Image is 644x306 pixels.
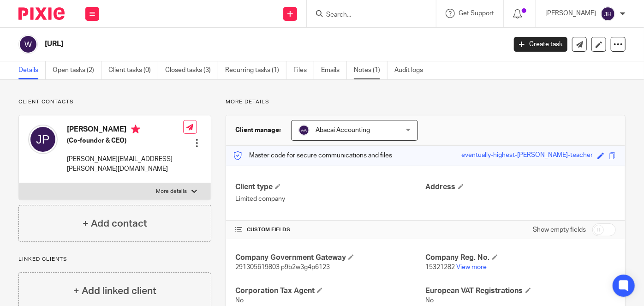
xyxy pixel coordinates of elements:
[18,98,211,106] p: Client contacts
[293,61,314,79] a: Files
[73,284,156,298] h4: + Add linked client
[545,9,596,18] p: [PERSON_NAME]
[426,264,455,270] span: 15321282
[533,225,586,234] label: Show empty fields
[426,182,616,192] h4: Address
[394,61,430,79] a: Audit logs
[298,125,310,136] img: svg%3E
[165,61,218,79] a: Closed tasks (3)
[235,297,244,304] span: No
[514,37,567,52] a: Create task
[18,7,65,20] img: Pixie
[457,264,487,270] a: View more
[354,61,388,79] a: Notes (1)
[28,125,58,154] img: svg%3E
[233,151,392,160] p: Master code for secure communications and files
[53,61,101,79] a: Open tasks (2)
[235,126,282,135] h3: Client manager
[235,194,425,204] p: Limited company
[83,216,147,231] h4: + Add contact
[325,11,408,19] input: Search
[316,127,370,133] span: Abacai Accounting
[67,136,183,145] h5: (Co-founder & CEO)
[235,253,425,263] h4: Company Government Gateway
[235,226,425,234] h4: CUSTOM FIELDS
[18,35,38,54] img: svg%3E
[225,61,286,79] a: Recurring tasks (1)
[67,155,183,174] p: [PERSON_NAME][EMAIL_ADDRESS][PERSON_NAME][DOMAIN_NAME]
[426,297,434,304] span: No
[321,61,347,79] a: Emails
[235,182,425,192] h4: Client type
[108,61,158,79] a: Client tasks (0)
[235,264,330,270] span: 291305619803 p9b2w3g4p6123
[18,61,46,79] a: Details
[459,10,494,17] span: Get Support
[156,188,187,195] p: More details
[131,125,140,134] i: Primary
[18,256,211,263] p: Linked clients
[226,98,626,106] p: More details
[601,6,615,21] img: svg%3E
[235,286,425,296] h4: Corporation Tax Agent
[45,39,409,49] h2: [URL]
[461,150,593,161] div: eventually-highest-[PERSON_NAME]-teacher
[67,125,183,136] h4: [PERSON_NAME]
[426,253,616,263] h4: Company Reg. No.
[426,286,616,296] h4: European VAT Registrations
